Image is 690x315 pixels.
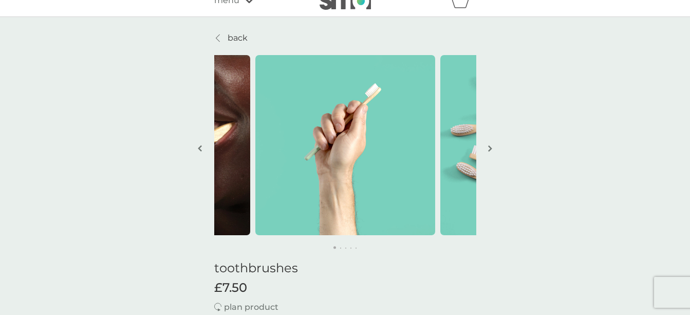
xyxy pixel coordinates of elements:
img: left-arrow.svg [198,145,202,152]
img: right-arrow.svg [488,145,492,152]
span: £7.50 [214,281,247,295]
p: plan product [224,301,278,314]
p: back [228,31,248,45]
a: back [214,31,248,45]
h1: toothbrushes [214,261,476,276]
